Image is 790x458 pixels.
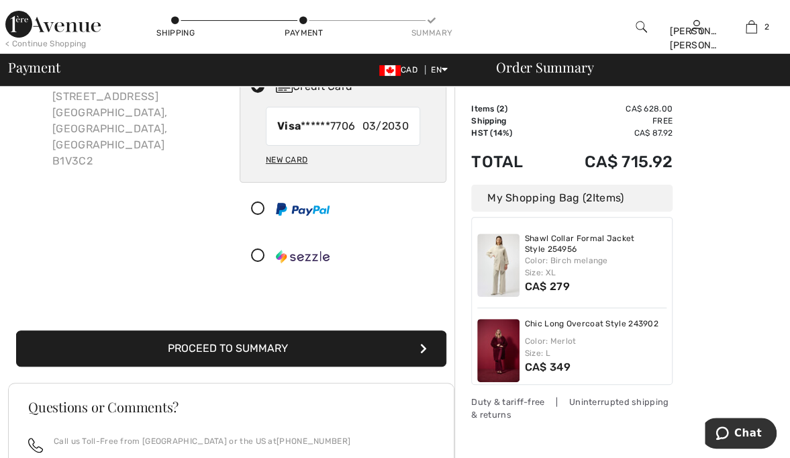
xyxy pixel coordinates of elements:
[525,255,667,279] div: Color: Birch melange Size: XL
[411,27,452,39] div: Summary
[546,139,673,185] td: CA$ 715.92
[28,438,43,453] img: call
[379,65,401,76] img: Canadian Dollar
[277,437,350,446] a: [PHONE_NUMBER]
[471,115,546,127] td: Shipping
[471,139,546,185] td: Total
[477,319,520,382] img: Chic Long Overcoat Style 243902
[546,127,673,139] td: CA$ 87.92
[276,81,293,93] img: Credit Card
[471,103,546,115] td: Items ( )
[586,191,592,204] span: 2
[669,24,723,52] div: [PERSON_NAME] [PERSON_NAME]
[431,65,448,75] span: EN
[525,335,667,359] div: Color: Merlot Size: L
[746,19,757,35] img: My Bag
[471,127,546,139] td: HST (14%)
[276,250,330,263] img: Sezzle
[525,234,667,255] a: Shawl Collar Formal Jacket Style 254956
[5,11,101,38] img: 1ère Avenue
[636,19,647,35] img: search the website
[480,60,782,74] div: Order Summary
[525,361,571,373] span: CA$ 349
[277,120,301,132] strong: Visa
[471,396,673,421] div: Duty & tariff-free | Uninterrupted shipping & returns
[16,330,446,367] button: Proceed to Summary
[691,19,702,35] img: My Info
[546,115,673,127] td: Free
[471,185,673,212] div: My Shopping Bag ( Items)
[266,148,307,171] div: New Card
[362,118,409,134] span: 03/2030
[156,27,196,39] div: Shipping
[546,103,673,115] td: CA$ 628.00
[276,203,330,216] img: PayPal
[764,21,769,33] span: 2
[276,79,437,95] div: Credit Card
[8,60,60,74] span: Payment
[5,38,87,50] div: < Continue Shopping
[725,19,779,35] a: 2
[705,418,777,451] iframe: Opens a widget where you can chat to one of our agents
[499,104,504,113] span: 2
[283,27,324,39] div: Payment
[477,234,520,297] img: Shawl Collar Formal Jacket Style 254956
[28,400,434,414] h3: Questions or Comments?
[54,435,350,447] p: Call us Toll-Free from [GEOGRAPHIC_DATA] or the US at
[525,319,658,330] a: Chic Long Overcoat Style 243902
[379,65,423,75] span: CAD
[42,62,224,180] div: [PERSON_NAME] [STREET_ADDRESS] [GEOGRAPHIC_DATA], [GEOGRAPHIC_DATA], [GEOGRAPHIC_DATA] B1V3C2
[691,20,702,33] a: Sign In
[525,280,570,293] span: CA$ 279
